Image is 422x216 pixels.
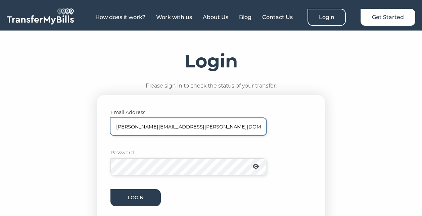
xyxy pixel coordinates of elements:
a: Blog [239,14,251,20]
button: Login [110,189,161,206]
a: Contact Us [262,14,293,20]
label: Email Address [110,109,161,116]
h1: Login [184,51,238,71]
a: Work with us [156,14,192,20]
img: TransferMyBills.com - Helping ease the stress of moving [7,8,74,24]
p: Please sign in to check the status of your transfer. [146,82,277,90]
label: Password [110,149,161,157]
a: How does it work? [95,14,145,20]
a: Login [308,9,346,26]
a: Get Started [361,9,415,26]
a: About Us [203,14,228,20]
